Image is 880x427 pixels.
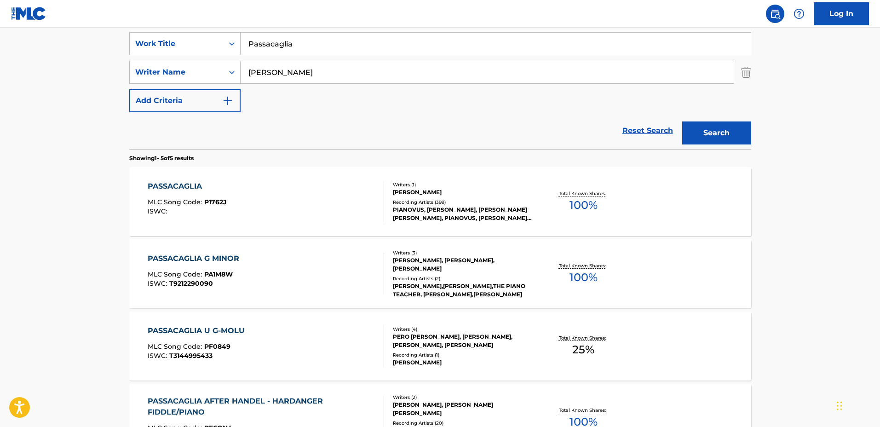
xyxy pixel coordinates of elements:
p: Showing 1 - 5 of 5 results [129,154,194,162]
span: 25 % [572,341,594,358]
div: [PERSON_NAME], [PERSON_NAME] [PERSON_NAME] [393,401,532,417]
iframe: Chat Widget [834,383,880,427]
img: help [794,8,805,19]
a: PASSACAGLIA U G-MOLUMLC Song Code:PF0849ISWC:T3144995433Writers (4)PERO [PERSON_NAME], [PERSON_NA... [129,312,751,381]
div: PASSACAGLIA AFTER HANDEL - HARDANGER FIDDLE/PIANO [148,396,376,418]
div: PIANOVUS, [PERSON_NAME], [PERSON_NAME] [PERSON_NAME], PIANOVUS, [PERSON_NAME], [PERSON_NAME] [393,206,532,222]
div: Work Title [135,38,218,49]
button: Search [682,121,751,144]
span: MLC Song Code : [148,270,204,278]
div: PASSACAGLIA G MINOR [148,253,244,264]
div: Writer Name [135,67,218,78]
span: T3144995433 [169,352,213,360]
div: PASSACAGLIA U G-MOLU [148,325,249,336]
span: ISWC : [148,207,169,215]
img: MLC Logo [11,7,46,20]
p: Total Known Shares: [559,190,608,197]
span: ISWC : [148,352,169,360]
button: Add Criteria [129,89,241,112]
div: [PERSON_NAME] [393,358,532,367]
span: 100 % [569,269,598,286]
img: Delete Criterion [741,61,751,84]
span: PA1M8W [204,270,233,278]
form: Search Form [129,32,751,149]
div: Recording Artists ( 2 ) [393,275,532,282]
p: Total Known Shares: [559,335,608,341]
a: Public Search [766,5,784,23]
div: Drag [837,392,842,420]
span: MLC Song Code : [148,198,204,206]
div: Writers ( 3 ) [393,249,532,256]
span: P1762J [204,198,227,206]
span: ISWC : [148,279,169,288]
img: search [770,8,781,19]
p: Total Known Shares: [559,262,608,269]
img: 9d2ae6d4665cec9f34b9.svg [222,95,233,106]
a: Reset Search [618,121,678,141]
span: 100 % [569,197,598,213]
span: MLC Song Code : [148,342,204,351]
a: PASSACAGLIAMLC Song Code:P1762JISWC:Writers (1)[PERSON_NAME]Recording Artists (399)PIANOVUS, [PER... [129,167,751,236]
div: PERO [PERSON_NAME], [PERSON_NAME], [PERSON_NAME], [PERSON_NAME] [393,333,532,349]
a: PASSACAGLIA G MINORMLC Song Code:PA1M8WISWC:T9212290090Writers (3)[PERSON_NAME], [PERSON_NAME], [... [129,239,751,308]
div: PASSACAGLIA [148,181,227,192]
div: Writers ( 2 ) [393,394,532,401]
div: Help [790,5,808,23]
div: Recording Artists ( 20 ) [393,420,532,427]
div: Writers ( 4 ) [393,326,532,333]
div: Writers ( 1 ) [393,181,532,188]
p: Total Known Shares: [559,407,608,414]
div: Recording Artists ( 399 ) [393,199,532,206]
div: [PERSON_NAME] [393,188,532,196]
div: [PERSON_NAME], [PERSON_NAME], [PERSON_NAME] [393,256,532,273]
span: T9212290090 [169,279,213,288]
a: Log In [814,2,869,25]
div: Recording Artists ( 1 ) [393,352,532,358]
div: [PERSON_NAME],[PERSON_NAME],THE PIANO TEACHER, [PERSON_NAME],[PERSON_NAME] [393,282,532,299]
span: PF0849 [204,342,230,351]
